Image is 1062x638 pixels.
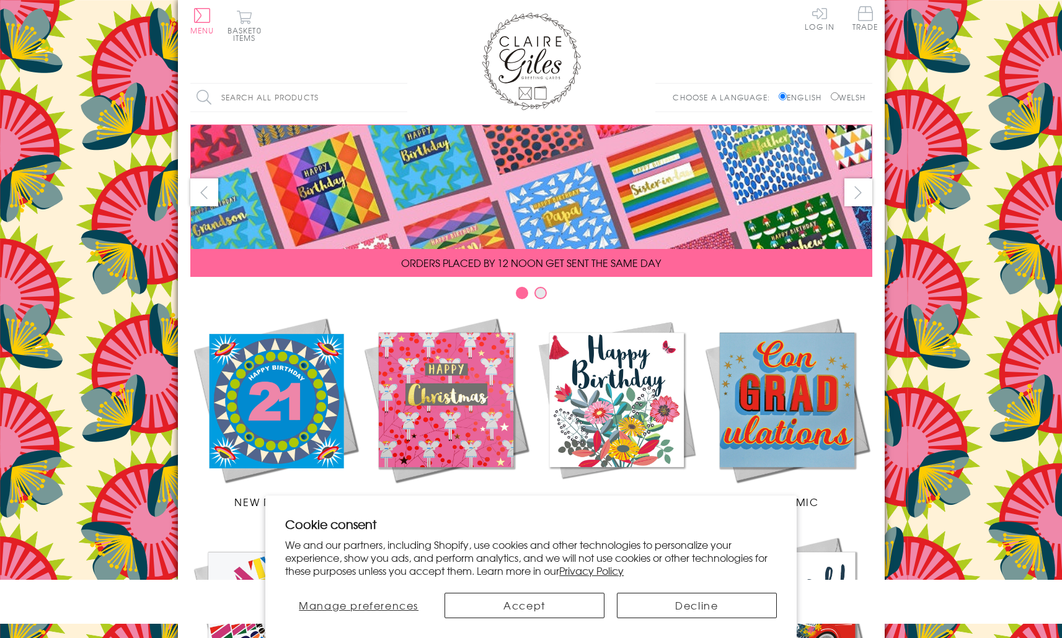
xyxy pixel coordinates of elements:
input: Welsh [831,92,839,100]
a: Log In [805,6,834,30]
p: We and our partners, including Shopify, use cookies and other technologies to personalize your ex... [285,538,777,577]
img: Claire Giles Greetings Cards [482,12,581,110]
span: Christmas [414,494,477,509]
a: Christmas [361,315,531,509]
span: Manage preferences [299,598,418,613]
input: English [779,92,787,100]
span: New Releases [234,494,316,509]
button: Menu [190,8,215,34]
label: English [779,92,828,103]
span: Academic [755,494,819,509]
button: Manage preferences [285,593,432,618]
a: Trade [852,6,878,33]
button: Carousel Page 2 [534,287,547,299]
span: ORDERS PLACED BY 12 NOON GET SENT THE SAME DAY [401,255,661,270]
p: Choose a language: [673,92,776,103]
span: Menu [190,25,215,36]
label: Welsh [831,92,866,103]
a: Privacy Policy [559,563,624,578]
button: next [844,178,872,206]
input: Search all products [190,84,407,111]
input: Search [395,84,407,111]
button: Basket0 items [228,10,262,42]
span: 0 items [233,25,262,43]
button: Decline [617,593,777,618]
div: Carousel Pagination [190,286,872,305]
a: Academic [702,315,872,509]
a: New Releases [190,315,361,509]
button: Carousel Page 1 (Current Slide) [516,287,528,299]
h2: Cookie consent [285,515,777,533]
span: Trade [852,6,878,30]
button: Accept [445,593,604,618]
span: Birthdays [586,494,646,509]
button: prev [190,178,218,206]
a: Birthdays [531,315,702,509]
